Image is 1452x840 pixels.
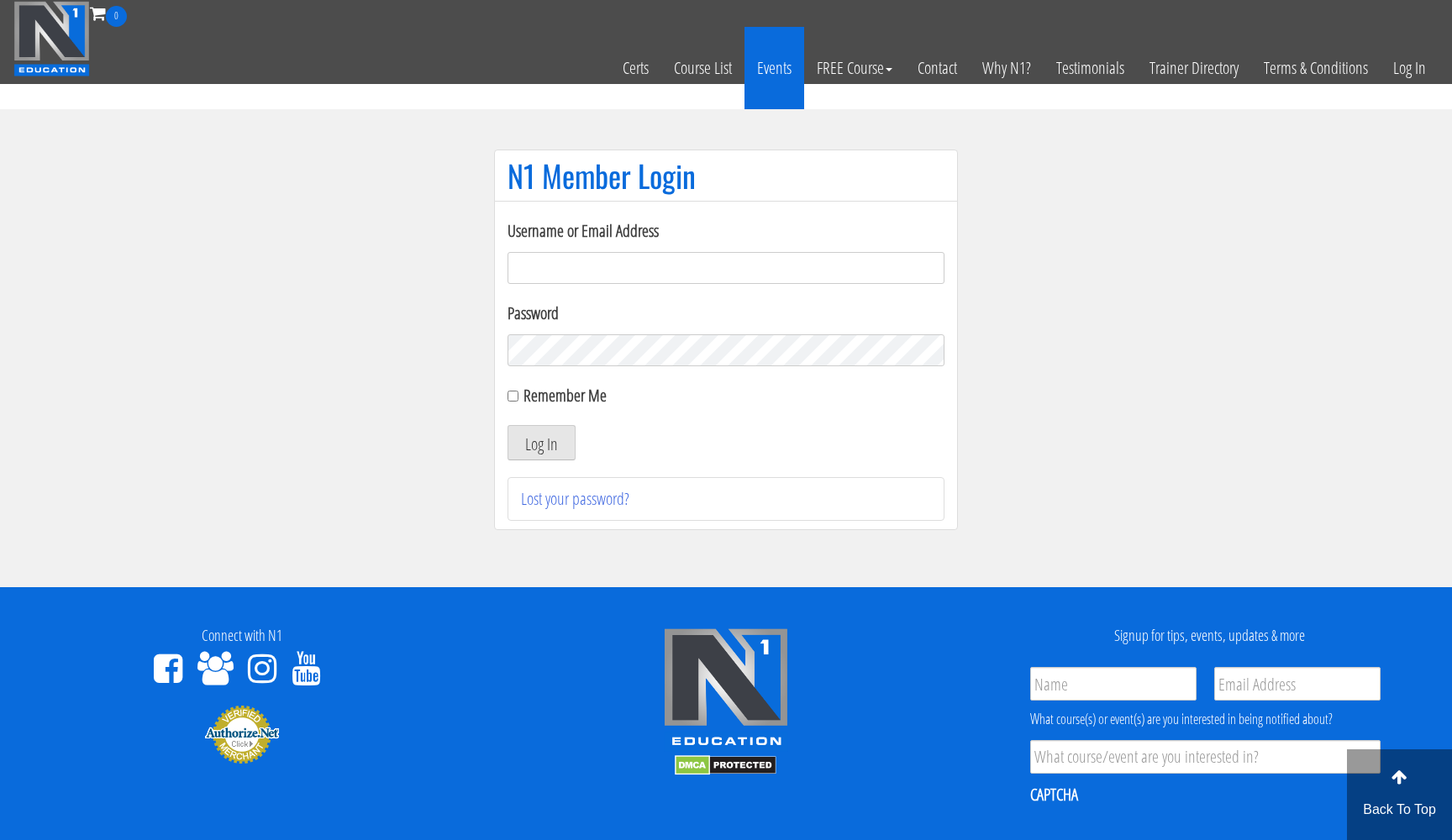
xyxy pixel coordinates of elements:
[1381,27,1439,109] a: Log In
[508,425,576,460] button: Log In
[970,27,1044,109] a: Why N1?
[1347,800,1452,820] p: Back To Top
[905,27,970,109] a: Contact
[1030,709,1381,729] div: What course(s) or event(s) are you interested in being notified about?
[1030,667,1197,701] input: Name
[508,301,944,326] label: Password
[1251,27,1381,109] a: Terms & Conditions
[106,6,127,27] span: 0
[1030,740,1381,774] input: What course/event are you interested in?
[90,2,127,24] a: 0
[508,218,944,244] label: Username or Email Address
[675,755,776,775] img: DMCA.com Protection Status
[13,1,90,76] img: n1-education
[1137,27,1251,109] a: Trainer Directory
[521,487,629,510] a: Lost your password?
[523,384,607,407] label: Remember Me
[508,159,944,192] h1: N1 Member Login
[1214,667,1381,701] input: Email Address
[663,627,789,752] img: n1-edu-logo
[610,27,661,109] a: Certs
[204,704,280,764] img: Authorize.Net Merchant - Click to Verify
[13,627,471,644] h4: Connect with N1
[804,27,905,109] a: FREE Course
[661,27,744,109] a: Course List
[981,627,1439,644] h4: Signup for tips, events, updates & more
[1044,27,1137,109] a: Testimonials
[1030,784,1078,806] label: CAPTCHA
[744,27,804,109] a: Events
